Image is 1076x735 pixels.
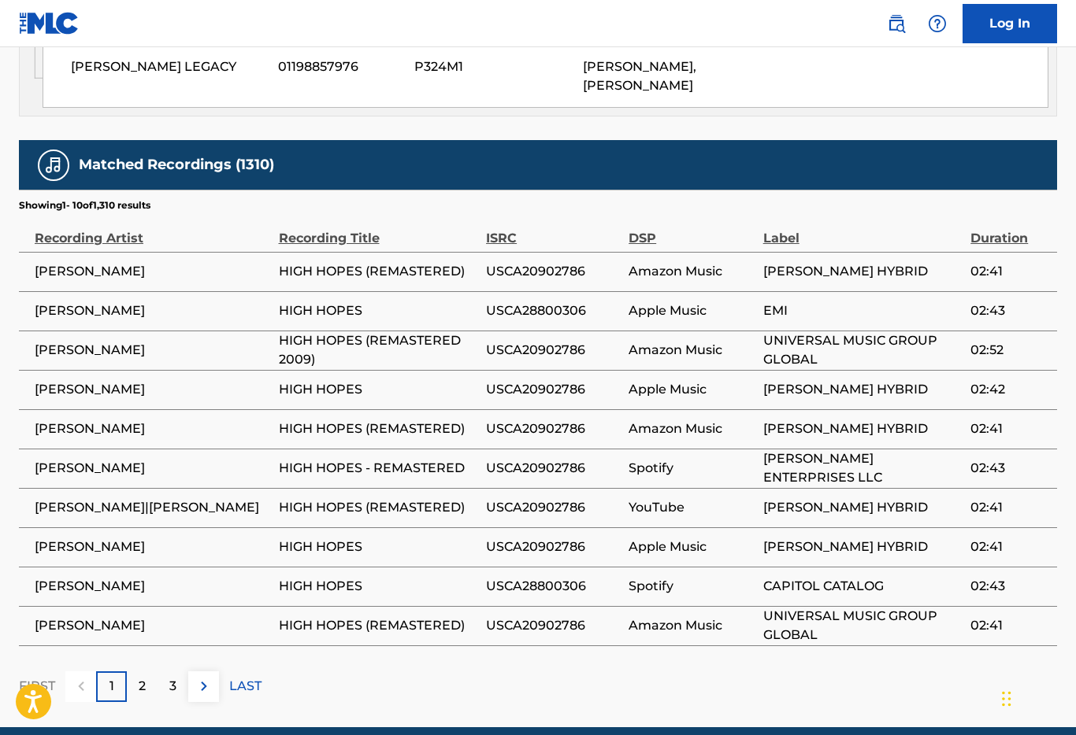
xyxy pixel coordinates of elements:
[763,212,963,248] div: Label
[486,341,621,360] span: USCA20902786
[970,380,1049,399] span: 02:42
[486,616,621,635] span: USCA20902786
[279,459,479,478] span: HIGH HOPES - REMASTERED
[486,262,621,281] span: USCA20902786
[35,459,271,478] span: [PERSON_NAME]
[35,616,271,635] span: [PERSON_NAME]
[279,380,479,399] span: HIGH HOPES
[35,262,271,281] span: [PERSON_NAME]
[19,198,150,212] p: Showing 1 - 10 of 1,310 results
[887,14,906,33] img: search
[970,498,1049,517] span: 02:41
[763,331,963,369] span: UNIVERSAL MUSIC GROUP GLOBAL
[881,8,912,39] a: Public Search
[35,537,271,556] span: [PERSON_NAME]
[928,14,947,33] img: help
[139,677,146,696] p: 2
[629,212,755,248] div: DSP
[583,59,696,93] span: [PERSON_NAME], [PERSON_NAME]
[970,537,1049,556] span: 02:41
[71,57,266,76] span: [PERSON_NAME] LEGACY
[763,380,963,399] span: [PERSON_NAME] HYBRID
[279,212,479,248] div: Recording Title
[19,12,80,35] img: MLC Logo
[35,380,271,399] span: [PERSON_NAME]
[486,537,621,556] span: USCA20902786
[279,577,479,596] span: HIGH HOPES
[35,577,271,596] span: [PERSON_NAME]
[629,577,755,596] span: Spotify
[997,659,1076,735] iframe: Chat Widget
[19,677,55,696] p: FIRST
[763,577,963,596] span: CAPITOL CATALOG
[970,419,1049,438] span: 02:41
[486,459,621,478] span: USCA20902786
[763,498,963,517] span: [PERSON_NAME] HYBRID
[970,577,1049,596] span: 02:43
[629,537,755,556] span: Apple Music
[486,498,621,517] span: USCA20902786
[970,616,1049,635] span: 02:41
[486,301,621,320] span: USCA28800306
[169,677,176,696] p: 3
[229,677,262,696] p: LAST
[279,301,479,320] span: HIGH HOPES
[109,677,114,696] p: 1
[35,301,271,320] span: [PERSON_NAME]
[629,616,755,635] span: Amazon Music
[970,212,1049,248] div: Duration
[763,537,963,556] span: [PERSON_NAME] HYBRID
[763,262,963,281] span: [PERSON_NAME] HYBRID
[970,301,1049,320] span: 02:43
[763,301,963,320] span: EMI
[35,419,271,438] span: [PERSON_NAME]
[629,498,755,517] span: YouTube
[486,212,621,248] div: ISRC
[629,301,755,320] span: Apple Music
[963,4,1057,43] a: Log In
[279,616,479,635] span: HIGH HOPES (REMASTERED)
[970,262,1049,281] span: 02:41
[486,577,621,596] span: USCA28800306
[195,677,213,696] img: right
[763,449,963,487] span: [PERSON_NAME] ENTERPRISES LLC
[279,498,479,517] span: HIGH HOPES (REMASTERED)
[279,419,479,438] span: HIGH HOPES (REMASTERED)
[35,498,271,517] span: [PERSON_NAME]|[PERSON_NAME]
[629,262,755,281] span: Amazon Music
[279,331,479,369] span: HIGH HOPES (REMASTERED 2009)
[486,380,621,399] span: USCA20902786
[44,156,63,175] img: Matched Recordings
[35,341,271,360] span: [PERSON_NAME]
[1002,675,1011,722] div: Drag
[629,380,755,399] span: Apple Music
[35,212,271,248] div: Recording Artist
[629,419,755,438] span: Amazon Music
[279,537,479,556] span: HIGH HOPES
[486,419,621,438] span: USCA20902786
[763,607,963,645] span: UNIVERSAL MUSIC GROUP GLOBAL
[763,419,963,438] span: [PERSON_NAME] HYBRID
[79,156,274,174] h5: Matched Recordings (1310)
[629,341,755,360] span: Amazon Music
[414,57,570,76] span: P324M1
[970,459,1049,478] span: 02:43
[278,57,403,76] span: 01198857976
[922,8,953,39] div: Help
[970,341,1049,360] span: 02:52
[279,262,479,281] span: HIGH HOPES (REMASTERED)
[629,459,755,478] span: Spotify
